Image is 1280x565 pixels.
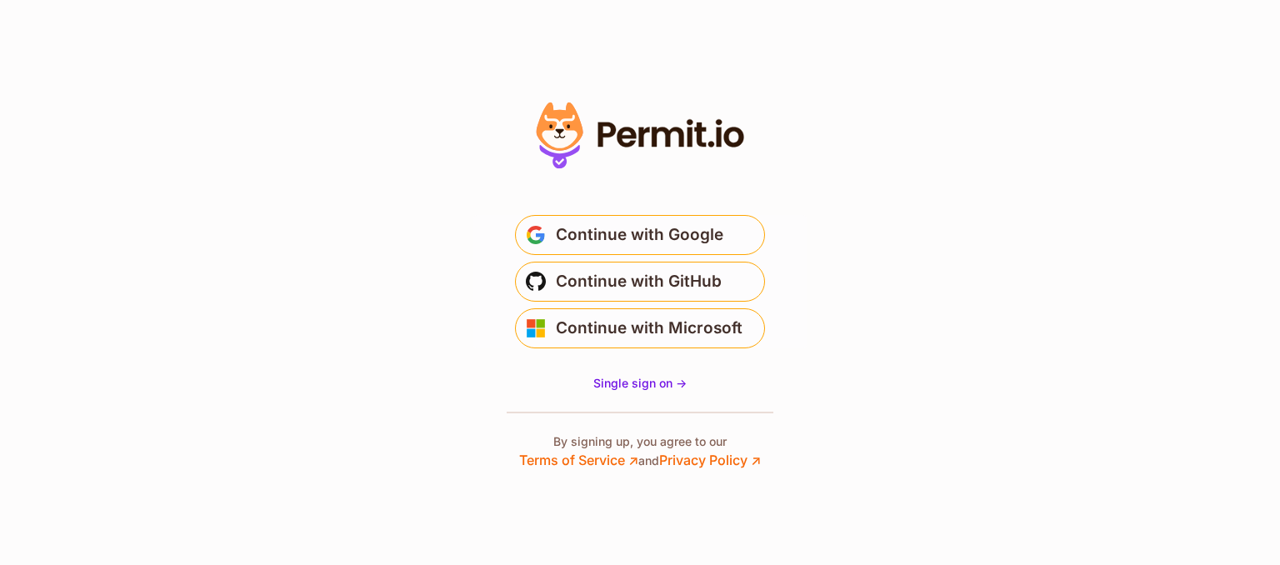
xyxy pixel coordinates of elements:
span: Continue with GitHub [556,268,722,295]
a: Single sign on -> [593,375,687,392]
a: Privacy Policy ↗ [659,452,761,468]
button: Continue with GitHub [515,262,765,302]
span: Single sign on -> [593,376,687,390]
a: Terms of Service ↗ [519,452,638,468]
span: Continue with Google [556,222,723,248]
button: Continue with Google [515,215,765,255]
p: By signing up, you agree to our and [519,433,761,470]
span: Continue with Microsoft [556,315,742,342]
button: Continue with Microsoft [515,308,765,348]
